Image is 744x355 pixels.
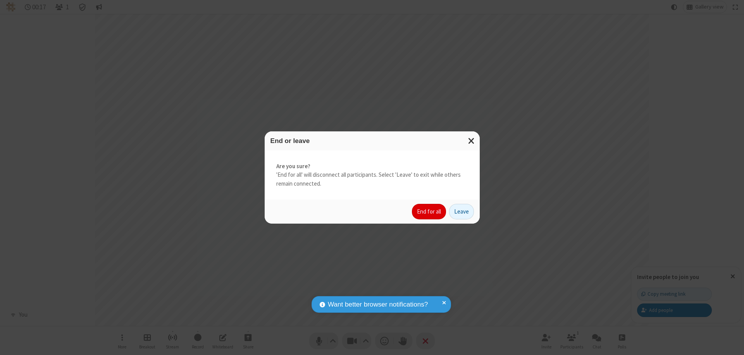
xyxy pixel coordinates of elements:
div: 'End for all' will disconnect all participants. Select 'Leave' to exit while others remain connec... [265,150,480,200]
h3: End or leave [270,137,474,145]
button: Close modal [463,131,480,150]
span: Want better browser notifications? [328,300,428,310]
button: End for all [412,204,446,219]
strong: Are you sure? [276,162,468,171]
button: Leave [449,204,474,219]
